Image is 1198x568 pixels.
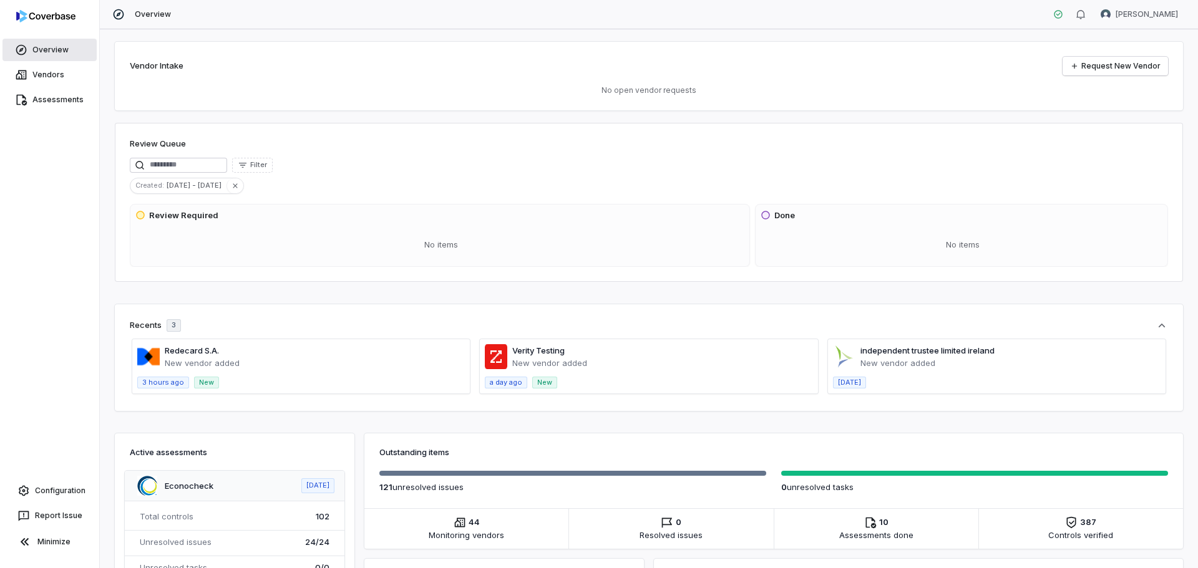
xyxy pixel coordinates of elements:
h3: Done [774,209,795,222]
span: Assessments done [839,529,913,541]
h3: Active assessments [130,446,339,458]
span: [DATE] - [DATE] [167,180,226,191]
p: unresolved issue s [379,481,766,493]
button: Report Issue [5,504,94,527]
a: independent trustee limited ireland [860,345,995,355]
span: 0 [676,516,681,529]
button: Recents3 [130,319,1168,332]
span: Monitoring vendors [429,529,504,541]
div: Recents [130,319,181,332]
p: No open vendor requests [130,85,1168,95]
span: 387 [1080,516,1096,529]
h1: Review Queue [130,138,186,150]
a: Configuration [5,479,94,502]
span: Controls verified [1048,529,1113,541]
h3: Review Required [149,209,218,222]
img: Zulmar Santos avatar [1101,9,1111,19]
h3: Outstanding items [379,446,1168,458]
a: Vendors [2,64,97,86]
span: Created : [130,180,167,191]
button: Filter [232,158,273,173]
div: No items [761,229,1165,261]
span: Overview [135,9,171,19]
span: 121 [379,482,392,492]
button: Zulmar Santos avatar[PERSON_NAME] [1093,5,1186,24]
a: Request New Vendor [1063,57,1168,75]
span: 10 [879,516,889,529]
img: logo-D7KZi-bG.svg [16,10,75,22]
div: No items [135,229,747,261]
h2: Vendor Intake [130,60,183,72]
a: Redecard S.A. [165,345,219,355]
span: Resolved issues [640,529,703,541]
a: Assessments [2,89,97,111]
span: 44 [469,516,480,529]
span: 3 [172,320,176,330]
button: Minimize [5,529,94,554]
span: Filter [250,160,267,170]
span: [PERSON_NAME] [1116,9,1178,19]
p: unresolved task s [781,481,1168,493]
a: Overview [2,39,97,61]
a: Econocheck [165,481,213,491]
a: Verity Testing [512,345,565,355]
span: 0 [781,482,787,492]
